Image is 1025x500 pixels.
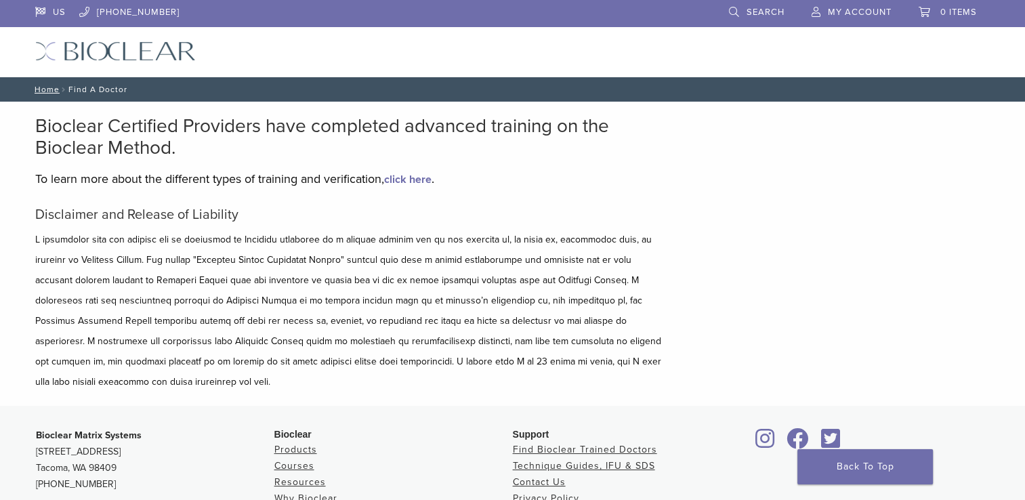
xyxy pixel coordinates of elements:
[274,460,314,472] a: Courses
[60,86,68,93] span: /
[513,476,566,488] a: Contact Us
[513,460,655,472] a: Technique Guides, IFU & SDS
[274,476,326,488] a: Resources
[35,169,665,189] p: To learn more about the different types of training and verification, .
[940,7,977,18] span: 0 items
[274,429,312,440] span: Bioclear
[35,207,665,223] h5: Disclaimer and Release of Liability
[797,449,933,484] a: Back To Top
[274,444,317,455] a: Products
[384,173,432,186] a: click here
[782,436,814,450] a: Bioclear
[513,429,549,440] span: Support
[25,77,1001,102] nav: Find A Doctor
[30,85,60,94] a: Home
[35,41,196,61] img: Bioclear
[36,428,274,493] p: [STREET_ADDRESS] Tacoma, WA 98409 [PHONE_NUMBER]
[35,230,665,392] p: L ipsumdolor sita con adipisc eli se doeiusmod te Incididu utlaboree do m aliquae adminim ven qu ...
[35,115,665,159] h2: Bioclear Certified Providers have completed advanced training on the Bioclear Method.
[747,7,785,18] span: Search
[751,436,780,450] a: Bioclear
[36,430,142,441] strong: Bioclear Matrix Systems
[816,436,845,450] a: Bioclear
[513,444,657,455] a: Find Bioclear Trained Doctors
[828,7,892,18] span: My Account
